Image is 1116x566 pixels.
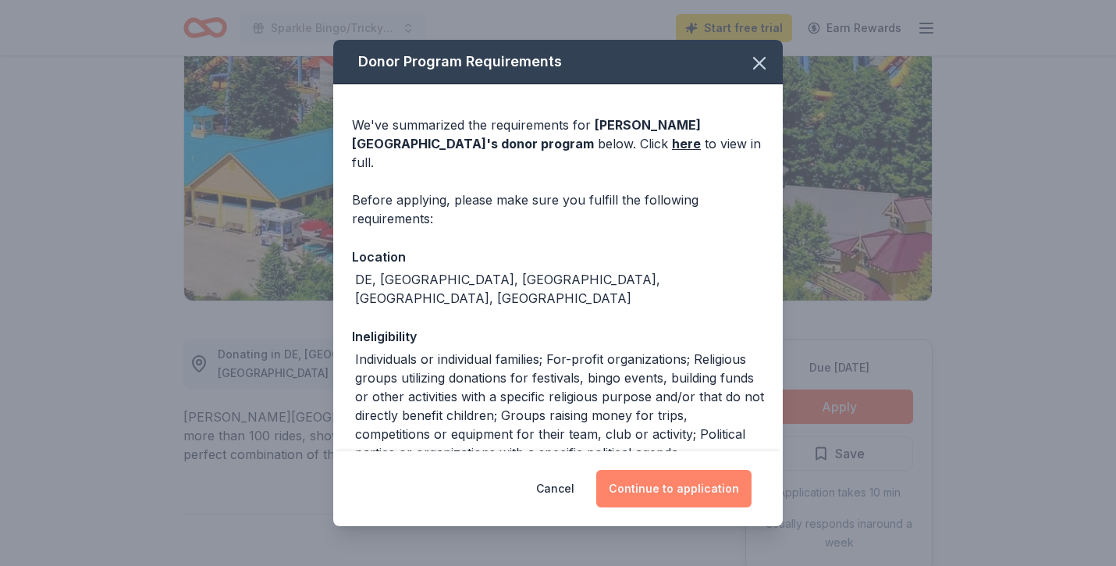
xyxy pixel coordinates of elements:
div: Ineligibility [352,326,764,347]
div: Donor Program Requirements [333,40,783,84]
button: Continue to application [596,470,752,507]
div: DE, [GEOGRAPHIC_DATA], [GEOGRAPHIC_DATA], [GEOGRAPHIC_DATA], [GEOGRAPHIC_DATA] [355,270,764,308]
div: Before applying, please make sure you fulfill the following requirements: [352,190,764,228]
div: We've summarized the requirements for below. Click to view in full. [352,116,764,172]
div: Individuals or individual families; For-profit organizations; Religious groups utilizing donation... [355,350,764,462]
a: here [672,134,701,153]
div: Location [352,247,764,267]
button: Cancel [536,470,574,507]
